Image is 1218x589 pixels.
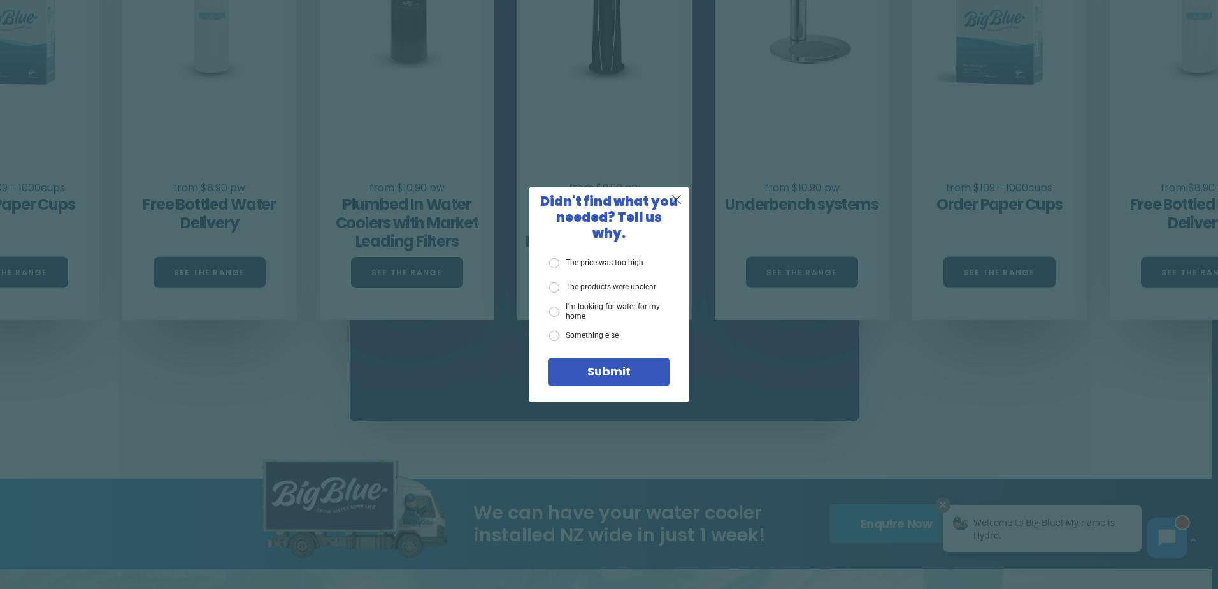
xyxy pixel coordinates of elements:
span: Welcome to Big Blue! My name is Hydro. [44,22,185,47]
label: I'm looking for water for my home [549,302,670,321]
span: Didn't find what you needed? Tell us why. [540,193,678,242]
label: The products were unclear [549,282,656,293]
span: X [671,191,682,207]
img: Avatar [24,20,39,36]
label: The price was too high [549,258,643,268]
span: Submit [587,363,631,379]
label: Something else [549,331,619,341]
